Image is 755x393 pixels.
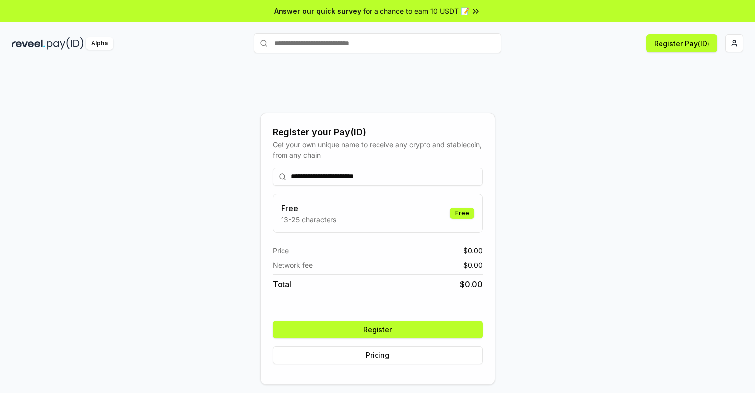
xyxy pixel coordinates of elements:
[281,214,336,225] p: 13-25 characters
[273,125,483,139] div: Register your Pay(ID)
[273,260,313,270] span: Network fee
[274,6,361,16] span: Answer our quick survey
[273,139,483,160] div: Get your own unique name to receive any crypto and stablecoin, from any chain
[463,245,483,256] span: $ 0.00
[281,202,336,214] h3: Free
[47,37,84,50] img: pay_id
[450,208,474,219] div: Free
[12,37,45,50] img: reveel_dark
[363,6,469,16] span: for a chance to earn 10 USDT 📝
[273,245,289,256] span: Price
[273,279,291,290] span: Total
[273,321,483,338] button: Register
[463,260,483,270] span: $ 0.00
[86,37,113,50] div: Alpha
[273,346,483,364] button: Pricing
[460,279,483,290] span: $ 0.00
[646,34,717,52] button: Register Pay(ID)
